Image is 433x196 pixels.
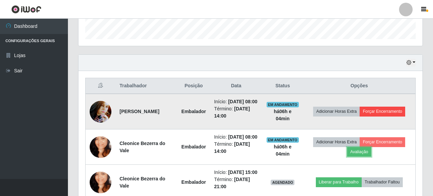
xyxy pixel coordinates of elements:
[347,147,371,157] button: Avaliação
[267,102,299,107] span: EM ANDAMENTO
[214,98,258,105] li: Início:
[181,179,206,185] strong: Embalador
[210,78,262,94] th: Data
[274,144,291,157] strong: há 06 h e 04 min
[214,133,258,141] li: Início:
[303,78,415,94] th: Opções
[90,97,111,126] img: 1632155042572.jpeg
[214,105,258,120] li: Término:
[120,109,159,114] strong: [PERSON_NAME]
[214,176,258,190] li: Término:
[362,177,403,187] button: Trabalhador Faltou
[228,99,257,104] time: [DATE] 08:00
[228,134,257,140] time: [DATE] 08:00
[181,144,206,149] strong: Embalador
[115,78,177,94] th: Trabalhador
[274,109,291,121] strong: há 06 h e 04 min
[181,109,206,114] strong: Embalador
[177,78,210,94] th: Posição
[228,170,257,175] time: [DATE] 15:00
[120,141,165,153] strong: Cleonice Bezerra do Vale
[262,78,303,94] th: Status
[316,177,362,187] button: Liberar para Trabalho
[90,128,111,166] img: 1620185251285.jpeg
[11,5,41,14] img: CoreUI Logo
[313,137,360,147] button: Adicionar Horas Extra
[214,169,258,176] li: Início:
[271,180,294,185] span: AGENDADO
[267,137,299,143] span: EM ANDAMENTO
[214,141,258,155] li: Término:
[360,137,405,147] button: Forçar Encerramento
[360,107,405,116] button: Forçar Encerramento
[120,176,165,189] strong: Cleonice Bezerra do Vale
[313,107,360,116] button: Adicionar Horas Extra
